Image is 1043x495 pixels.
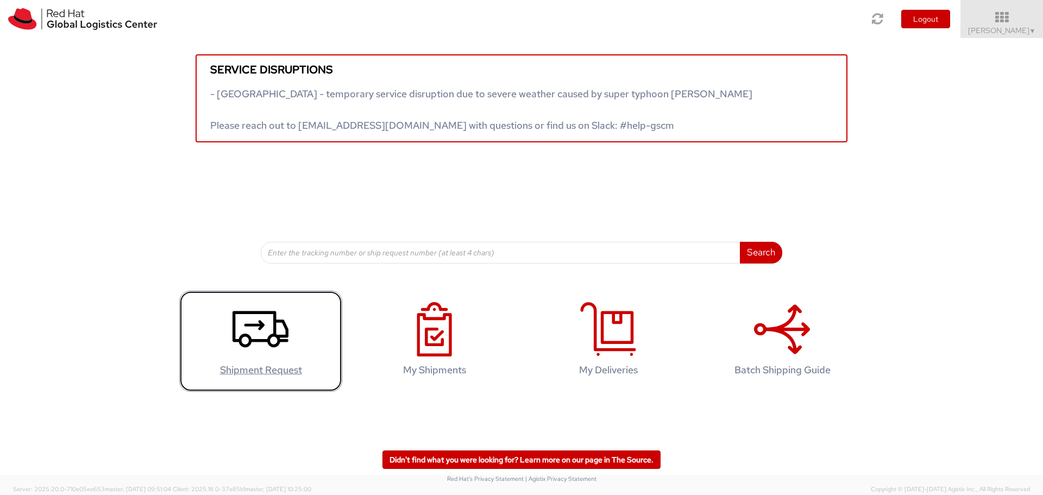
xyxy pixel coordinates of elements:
[871,485,1030,494] span: Copyright © [DATE]-[DATE] Agistix Inc., All Rights Reserved
[196,54,847,142] a: Service disruptions - [GEOGRAPHIC_DATA] - temporary service disruption due to severe weather caus...
[701,291,864,392] a: Batch Shipping Guide
[538,365,678,375] h4: My Deliveries
[210,64,833,76] h5: Service disruptions
[210,87,752,131] span: - [GEOGRAPHIC_DATA] - temporary service disruption due to severe weather caused by super typhoon ...
[191,365,331,375] h4: Shipment Request
[173,485,311,493] span: Client: 2025.18.0-37e85b1
[525,475,596,483] a: | Agistix Privacy Statement
[13,485,171,493] span: Server: 2025.20.0-710e05ee653
[901,10,950,28] button: Logout
[353,291,516,392] a: My Shipments
[245,485,311,493] span: master, [DATE] 10:25:00
[447,475,524,483] a: Red Hat's Privacy Statement
[740,242,782,264] button: Search
[1029,27,1036,35] span: ▼
[527,291,690,392] a: My Deliveries
[365,365,505,375] h4: My Shipments
[712,365,852,375] h4: Batch Shipping Guide
[968,26,1036,35] span: [PERSON_NAME]
[179,291,342,392] a: Shipment Request
[8,8,157,30] img: rh-logistics-00dfa346123c4ec078e1.svg
[382,450,661,469] a: Didn't find what you were looking for? Learn more on our page in The Source.
[261,242,740,264] input: Enter the tracking number or ship request number (at least 4 chars)
[105,485,171,493] span: master, [DATE] 09:51:04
